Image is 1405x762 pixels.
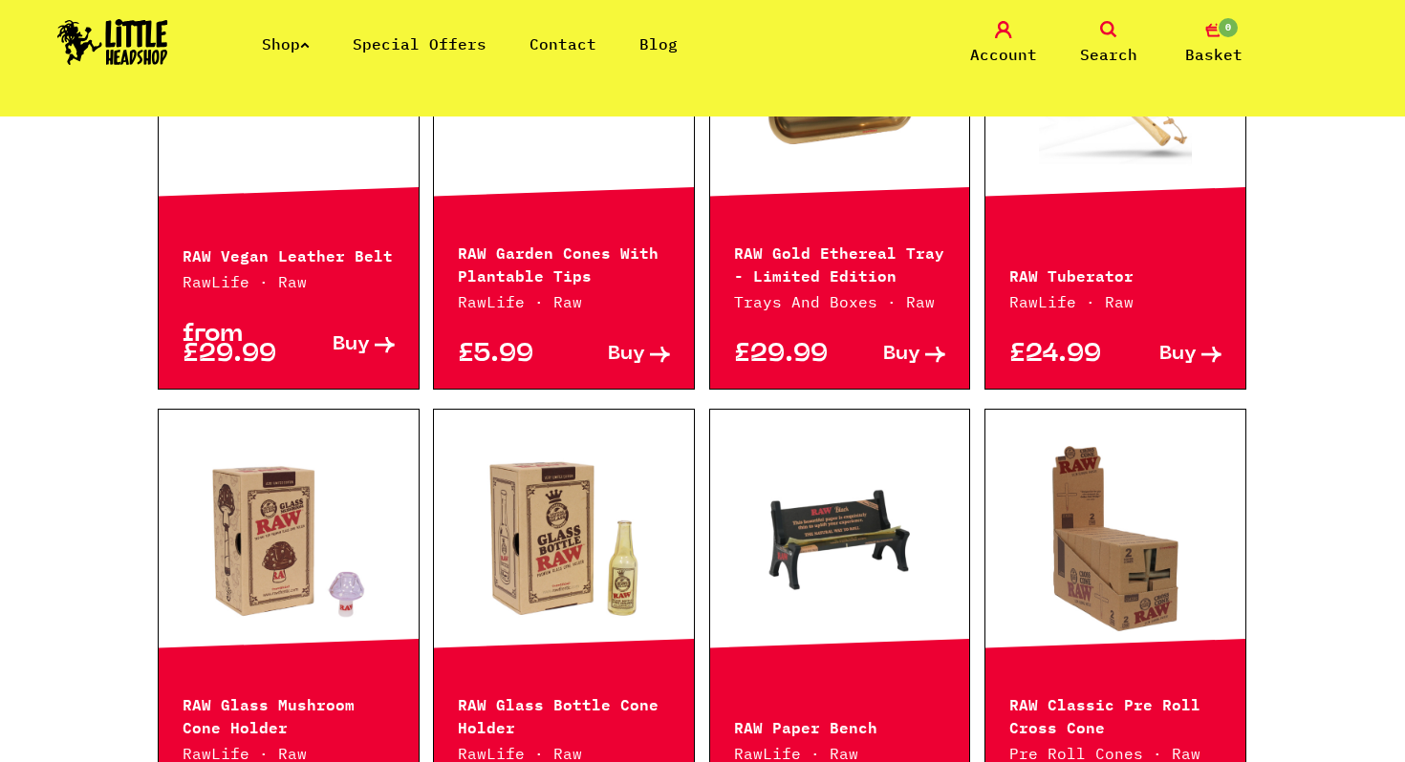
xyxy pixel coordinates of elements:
[734,240,946,286] p: RAW Gold Ethereal Tray - Limited Edition
[458,345,564,365] p: £5.99
[353,34,486,53] a: Special Offers
[183,270,395,293] p: RawLife · Raw
[564,345,670,365] a: Buy
[183,691,395,737] p: RAW Glass Mushroom Cone Holder
[734,290,946,313] p: Trays And Boxes · Raw
[1061,21,1156,66] a: Search
[734,714,946,737] p: RAW Paper Bench
[289,325,395,365] a: Buy
[1080,43,1137,66] span: Search
[1115,345,1221,365] a: Buy
[262,34,310,53] a: Shop
[1166,21,1262,66] a: 0 Basket
[1009,691,1221,737] p: RAW Classic Pre Roll Cross Cone
[970,43,1037,66] span: Account
[183,325,289,365] p: from £29.99
[639,34,678,53] a: Blog
[840,345,946,365] a: Buy
[530,34,596,53] a: Contact
[458,290,670,313] p: RawLife · Raw
[1009,290,1221,313] p: RawLife · Raw
[1217,16,1240,39] span: 0
[1159,345,1197,365] span: Buy
[1009,263,1221,286] p: RAW Tuberator
[1185,43,1243,66] span: Basket
[734,345,840,365] p: £29.99
[1009,345,1115,365] p: £24.99
[458,240,670,286] p: RAW Garden Cones With Plantable Tips
[458,691,670,737] p: RAW Glass Bottle Cone Holder
[57,19,168,65] img: Little Head Shop Logo
[183,243,395,265] p: RAW Vegan Leather Belt
[608,345,645,365] span: Buy
[333,335,370,355] span: Buy
[883,345,920,365] span: Buy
